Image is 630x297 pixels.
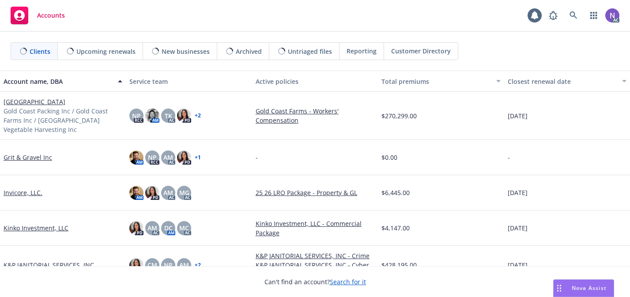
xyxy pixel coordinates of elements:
div: Drag to move [554,280,565,297]
span: Customer Directory [391,46,451,56]
span: Gold Coast Packing Inc / Gold Coast Farms Inc / [GEOGRAPHIC_DATA] Vegetable Harvesting Inc [4,106,122,134]
span: $270,299.00 [381,111,417,120]
span: NP [132,111,141,120]
span: $6,445.00 [381,188,410,197]
span: Nova Assist [572,284,607,292]
a: K&P JANITORIAL SERVICES, INC - Cyber [256,260,374,270]
img: photo [605,8,619,23]
span: $4,147.00 [381,223,410,233]
a: Grit & Gravel Inc [4,153,52,162]
a: Search for it [330,278,366,286]
button: Total premiums [378,71,504,92]
span: MC [179,223,189,233]
a: Kinko Investment, LLC [4,223,68,233]
button: Active policies [252,71,378,92]
div: Active policies [256,77,374,86]
span: [DATE] [508,111,528,120]
img: photo [145,186,159,200]
a: + 2 [195,113,201,118]
a: Accounts [7,3,68,28]
a: [GEOGRAPHIC_DATA] [4,97,65,106]
span: Reporting [347,46,377,56]
span: - [256,153,258,162]
span: AM [163,188,173,197]
a: Kinko Investment, LLC - Commercial Package [256,219,374,237]
span: [DATE] [508,223,528,233]
span: [DATE] [508,260,528,270]
button: Service team [126,71,252,92]
img: photo [129,150,143,165]
span: NP [148,153,157,162]
img: photo [145,109,159,123]
span: MG [179,188,189,197]
a: Search [565,7,582,24]
a: K&P JANITORIAL SERVICES, INC - Crime [256,251,374,260]
span: Clients [30,47,50,56]
span: NP [164,260,173,270]
a: Gold Coast Farms - Workers' Compensation [256,106,374,125]
div: Closest renewal date [508,77,617,86]
img: photo [177,109,191,123]
a: 25 26 LRO Package - Property & GL [256,188,374,197]
span: AM [147,223,157,233]
img: photo [129,186,143,200]
span: AM [179,260,189,270]
a: + 2 [195,263,201,268]
span: Archived [236,47,262,56]
button: Nova Assist [553,279,614,297]
span: New businesses [162,47,210,56]
span: Accounts [37,12,65,19]
div: Total premiums [381,77,490,86]
a: K&P JANITORIAL SERVICES, INC [4,260,94,270]
div: Service team [129,77,248,86]
button: Closest renewal date [504,71,630,92]
span: Can't find an account? [264,277,366,286]
img: photo [129,258,143,272]
img: photo [129,221,143,235]
span: AM [163,153,173,162]
span: $0.00 [381,153,397,162]
a: Switch app [585,7,603,24]
div: Account name, DBA [4,77,113,86]
span: [DATE] [508,188,528,197]
span: Upcoming renewals [76,47,136,56]
span: $428,195.00 [381,260,417,270]
a: + 1 [195,155,201,160]
a: Invicore, LLC. [4,188,42,197]
span: - [508,153,510,162]
img: photo [177,150,191,165]
span: Untriaged files [288,47,332,56]
a: Report a Bug [544,7,562,24]
span: CM [147,260,157,270]
span: TK [165,111,172,120]
span: DC [164,223,173,233]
